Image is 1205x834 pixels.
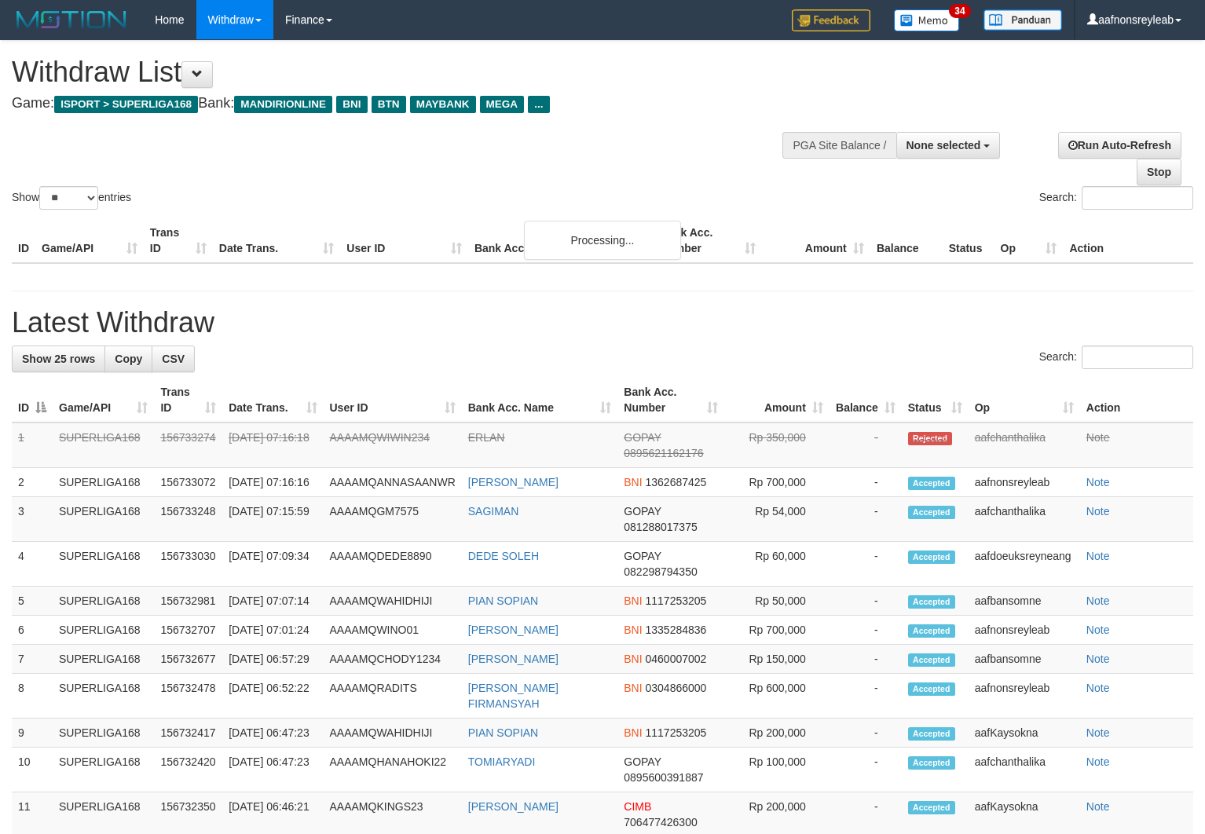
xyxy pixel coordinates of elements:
[12,96,788,112] h4: Game: Bank:
[222,422,323,468] td: [DATE] 07:16:18
[336,96,367,113] span: BNI
[1082,346,1193,369] input: Search:
[468,594,538,607] a: PIAN SOPIAN
[646,624,707,636] span: Copy 1335284836 to clipboard
[222,497,323,542] td: [DATE] 07:15:59
[154,645,222,674] td: 156732677
[969,645,1080,674] td: aafbansomne
[468,505,519,518] a: SAGIMAN
[1080,378,1193,422] th: Action
[468,218,654,263] th: Bank Acc. Name
[12,719,53,748] td: 9
[222,587,323,616] td: [DATE] 07:07:14
[222,542,323,587] td: [DATE] 07:09:34
[830,748,902,792] td: -
[983,9,1062,31] img: panduan.png
[994,218,1064,263] th: Op
[830,616,902,645] td: -
[624,624,642,636] span: BNI
[222,674,323,719] td: [DATE] 06:52:22
[724,497,829,542] td: Rp 54,000
[830,497,902,542] td: -
[908,801,955,814] span: Accepted
[468,800,559,813] a: [PERSON_NAME]
[724,616,829,645] td: Rp 700,000
[624,431,661,444] span: GOPAY
[234,96,332,113] span: MANDIRIONLINE
[53,542,154,587] td: SUPERLIGA168
[830,422,902,468] td: -
[1086,653,1110,665] a: Note
[12,645,53,674] td: 7
[624,476,642,488] span: BNI
[12,218,35,263] th: ID
[480,96,525,113] span: MEGA
[12,378,53,422] th: ID: activate to sort column descending
[624,447,703,459] span: Copy 0895621162176 to clipboard
[1039,346,1193,369] label: Search:
[324,616,462,645] td: AAAAMQWINO01
[1137,159,1181,185] a: Stop
[12,307,1193,338] h1: Latest Withdraw
[468,624,559,636] a: [PERSON_NAME]
[222,719,323,748] td: [DATE] 06:47:23
[12,186,131,210] label: Show entries
[724,468,829,497] td: Rp 700,000
[12,497,53,542] td: 3
[969,719,1080,748] td: aafKaysokna
[1086,550,1110,562] a: Note
[908,624,955,638] span: Accepted
[969,616,1080,645] td: aafnonsreyleab
[908,756,955,770] span: Accepted
[53,497,154,542] td: SUPERLIGA168
[969,468,1080,497] td: aafnonsreyleab
[12,587,53,616] td: 5
[724,719,829,748] td: Rp 200,000
[324,542,462,587] td: AAAAMQDEDE8890
[624,565,697,578] span: Copy 082298794350 to clipboard
[646,682,707,694] span: Copy 0304866000 to clipboard
[152,346,195,372] a: CSV
[468,653,559,665] a: [PERSON_NAME]
[724,587,829,616] td: Rp 50,000
[1086,682,1110,694] a: Note
[468,431,505,444] a: ERLAN
[624,521,697,533] span: Copy 081288017375 to clipboard
[908,682,955,696] span: Accepted
[830,719,902,748] td: -
[624,800,651,813] span: CIMB
[908,595,955,609] span: Accepted
[324,587,462,616] td: AAAAMQWAHIDHIJI
[624,653,642,665] span: BNI
[654,218,762,263] th: Bank Acc. Number
[830,645,902,674] td: -
[624,755,661,768] span: GOPAY
[646,726,707,739] span: Copy 1117253205 to clipboard
[1086,594,1110,607] a: Note
[35,218,144,263] th: Game/API
[468,476,559,488] a: [PERSON_NAME]
[324,748,462,792] td: AAAAMQHANAHOKI22
[372,96,406,113] span: BTN
[324,422,462,468] td: AAAAMQWIWIN234
[724,542,829,587] td: Rp 60,000
[949,4,970,18] span: 34
[524,221,681,260] div: Processing...
[646,653,707,665] span: Copy 0460007002 to clipboard
[468,726,538,739] a: PIAN SOPIAN
[943,218,994,263] th: Status
[830,674,902,719] td: -
[624,816,697,829] span: Copy 706477426300 to clipboard
[53,378,154,422] th: Game/API: activate to sort column ascending
[782,132,896,159] div: PGA Site Balance /
[624,726,642,739] span: BNI
[908,551,955,564] span: Accepted
[1086,431,1110,444] a: Note
[12,542,53,587] td: 4
[12,57,788,88] h1: Withdraw List
[1039,186,1193,210] label: Search:
[762,218,870,263] th: Amount
[969,378,1080,422] th: Op: activate to sort column ascending
[324,468,462,497] td: AAAAMQANNASAANWR
[1086,624,1110,636] a: Note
